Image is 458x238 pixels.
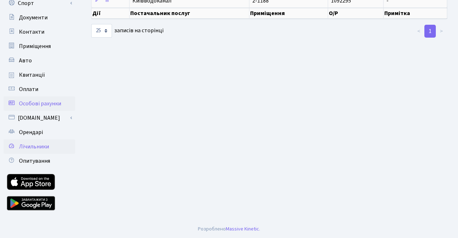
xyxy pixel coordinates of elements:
label: записів на сторінці [91,24,164,38]
a: Контакти [4,25,75,39]
a: Особові рахунки [4,96,75,111]
a: Опитування [4,154,75,168]
a: Авто [4,53,75,68]
span: Особові рахунки [19,100,61,108]
a: Оплати [4,82,75,96]
span: Опитування [19,157,50,165]
a: Орендарі [4,125,75,139]
span: Квитанції [19,71,45,79]
span: Приміщення [19,42,51,50]
a: Документи [4,10,75,25]
th: О/Р [328,8,383,19]
a: 1 [424,25,436,38]
span: Контакти [19,28,44,36]
span: Авто [19,57,32,65]
th: Постачальник послуг [130,8,249,19]
a: Квитанції [4,68,75,82]
a: [DOMAIN_NAME] [4,111,75,125]
select: записів на сторінці [91,24,112,38]
span: Документи [19,14,48,22]
a: Лічильники [4,139,75,154]
div: Розроблено . [198,225,260,233]
th: Примітка [384,8,448,19]
a: Massive Kinetic [226,225,259,233]
th: Приміщення [249,8,328,19]
th: Дії [92,8,130,19]
a: Приміщення [4,39,75,53]
span: Лічильники [19,143,49,151]
span: Орендарі [19,128,43,136]
span: Оплати [19,85,38,93]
